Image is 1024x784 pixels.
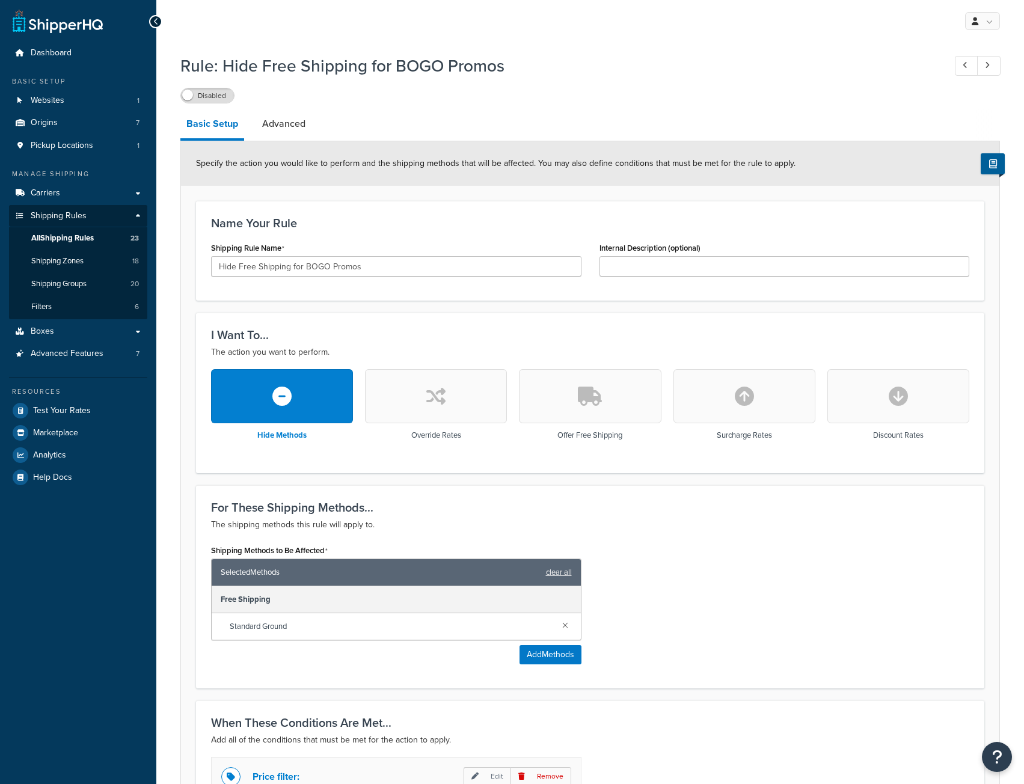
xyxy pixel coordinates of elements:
div: Manage Shipping [9,169,147,179]
span: 23 [130,233,139,243]
span: All Shipping Rules [31,233,94,243]
h3: Discount Rates [873,431,924,439]
button: Open Resource Center [982,742,1012,772]
a: Origins7 [9,112,147,134]
li: Shipping Rules [9,205,147,319]
a: AllShipping Rules23 [9,227,147,250]
a: Filters6 [9,296,147,318]
li: Pickup Locations [9,135,147,157]
label: Shipping Methods to Be Affected [211,546,328,556]
h3: When These Conditions Are Met... [211,716,969,729]
li: Origins [9,112,147,134]
span: 7 [136,349,139,359]
span: 18 [132,256,139,266]
div: Basic Setup [9,76,147,87]
a: Test Your Rates [9,400,147,421]
span: Advanced Features [31,349,103,359]
li: Websites [9,90,147,112]
span: Filters [31,302,52,312]
h3: Offer Free Shipping [557,431,622,439]
a: Advanced Features7 [9,343,147,365]
a: Analytics [9,444,147,466]
p: The shipping methods this rule will apply to. [211,518,969,532]
span: 20 [130,279,139,289]
span: Test Your Rates [33,406,91,416]
label: Shipping Rule Name [211,243,284,253]
a: Carriers [9,182,147,204]
p: The action you want to perform. [211,345,969,360]
div: Free Shipping [212,586,581,613]
h1: Rule: Hide Free Shipping for BOGO Promos [180,54,933,78]
a: Shipping Zones18 [9,250,147,272]
a: Marketplace [9,422,147,444]
a: clear all [546,564,572,581]
span: Selected Methods [221,564,540,581]
span: 1 [137,141,139,151]
a: Basic Setup [180,109,244,141]
span: Websites [31,96,64,106]
h3: I Want To... [211,328,969,341]
label: Internal Description (optional) [599,243,701,253]
li: Shipping Zones [9,250,147,272]
span: 1 [137,96,139,106]
li: Advanced Features [9,343,147,365]
div: Resources [9,387,147,397]
button: Show Help Docs [981,153,1005,174]
h3: For These Shipping Methods... [211,501,969,514]
span: Standard Ground [230,618,553,635]
span: Carriers [31,188,60,198]
li: Filters [9,296,147,318]
span: Marketplace [33,428,78,438]
a: Dashboard [9,42,147,64]
span: Dashboard [31,48,72,58]
a: Shipping Rules [9,205,147,227]
span: Analytics [33,450,66,461]
a: Next Record [977,56,1001,76]
a: Pickup Locations1 [9,135,147,157]
a: Websites1 [9,90,147,112]
a: Advanced [256,109,311,138]
p: Add all of the conditions that must be met for the action to apply. [211,733,969,747]
span: Boxes [31,326,54,337]
span: 7 [136,118,139,128]
a: Help Docs [9,467,147,488]
h3: Surcharge Rates [717,431,772,439]
span: Shipping Rules [31,211,87,221]
h3: Override Rates [411,431,461,439]
h3: Hide Methods [257,431,307,439]
span: Pickup Locations [31,141,93,151]
span: 6 [135,302,139,312]
h3: Name Your Rule [211,216,969,230]
a: Previous Record [955,56,978,76]
a: Boxes [9,320,147,343]
span: Origins [31,118,58,128]
span: Help Docs [33,473,72,483]
label: Disabled [181,88,234,103]
span: Specify the action you would like to perform and the shipping methods that will be affected. You ... [196,157,796,170]
a: Shipping Groups20 [9,273,147,295]
li: Shipping Groups [9,273,147,295]
button: AddMethods [520,645,581,664]
span: Shipping Groups [31,279,87,289]
span: Shipping Zones [31,256,84,266]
